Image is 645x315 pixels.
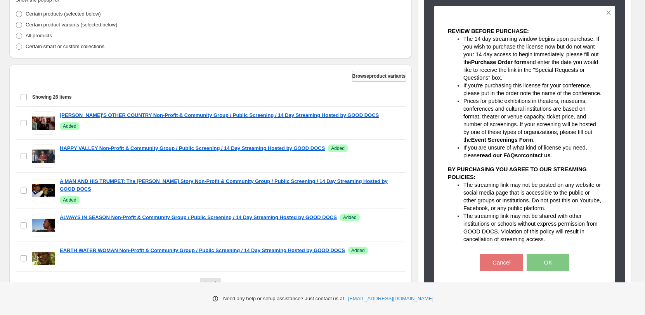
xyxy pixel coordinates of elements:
[348,295,433,303] a: [EMAIL_ADDRESS][DOMAIN_NAME]
[448,28,529,34] span: REVIEW BEFORE PURCHASE:
[60,214,337,221] a: ALWAYS IN SEASON Non-Profit & Community Group / Public Screening / 14 Day Streaming Hosted by GOO...
[480,152,518,158] a: read our FAQs
[463,144,587,158] span: If you are unsure of what kind of license you need, please or .
[60,247,345,254] a: EARTH WATER WOMAN Non-Profit & Community Group / Public Screening / 14 Day Streaming Hosted by GO...
[527,254,569,271] button: OK
[200,278,221,289] nav: Pagination
[471,137,533,143] a: Event Screenings Form
[331,145,345,151] span: Added
[480,254,523,271] button: Cancel
[60,178,401,193] a: A MAN AND HIS TRUMPET: The [PERSON_NAME] Story Non-Profit & Community Group / Public Screening / ...
[60,111,379,119] a: [PERSON_NAME]'S OTHER COUNTRY Non-Profit & Community Group / Public Screening / 14 Day Streaming ...
[351,247,365,254] span: Added
[63,123,76,129] span: Added
[523,152,551,158] a: contact us
[26,43,104,50] p: Certain smart or custom collections
[352,71,406,82] button: Browseproduct variants
[26,22,117,28] span: Certain product variants (selected below)
[463,36,599,81] span: The 14 day streaming window begins upon purchase. If you wish to purchase the license now but do ...
[343,214,357,221] span: Added
[463,82,602,96] span: If you're purchasing this license for your conference, please put in the order note the name of t...
[463,182,601,211] span: The streaming link may not be posted on any website or social media page that is accessible to th...
[26,32,52,40] p: All products
[32,94,71,100] span: Showing 26 items
[471,59,527,65] a: Purchase Order form
[352,73,406,79] span: Browse product variants
[463,213,598,242] span: The streaming link may not be shared with other institutions or schools without express permissio...
[26,11,101,17] span: Certain products (selected below)
[63,197,76,203] span: Added
[210,278,221,289] button: Next
[60,144,325,152] a: HAPPY VALLEY Non-Profit & Community Group / Public Screening / 14 Day Streaming Hosted by GOOD DOCS
[448,166,587,180] span: BY PURCHASING YOU AGREE TO OUR STREAMING POLICIES:
[463,98,596,143] span: Prices for public exhibitions in theaters, museums, conferences and cultural institutions are bas...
